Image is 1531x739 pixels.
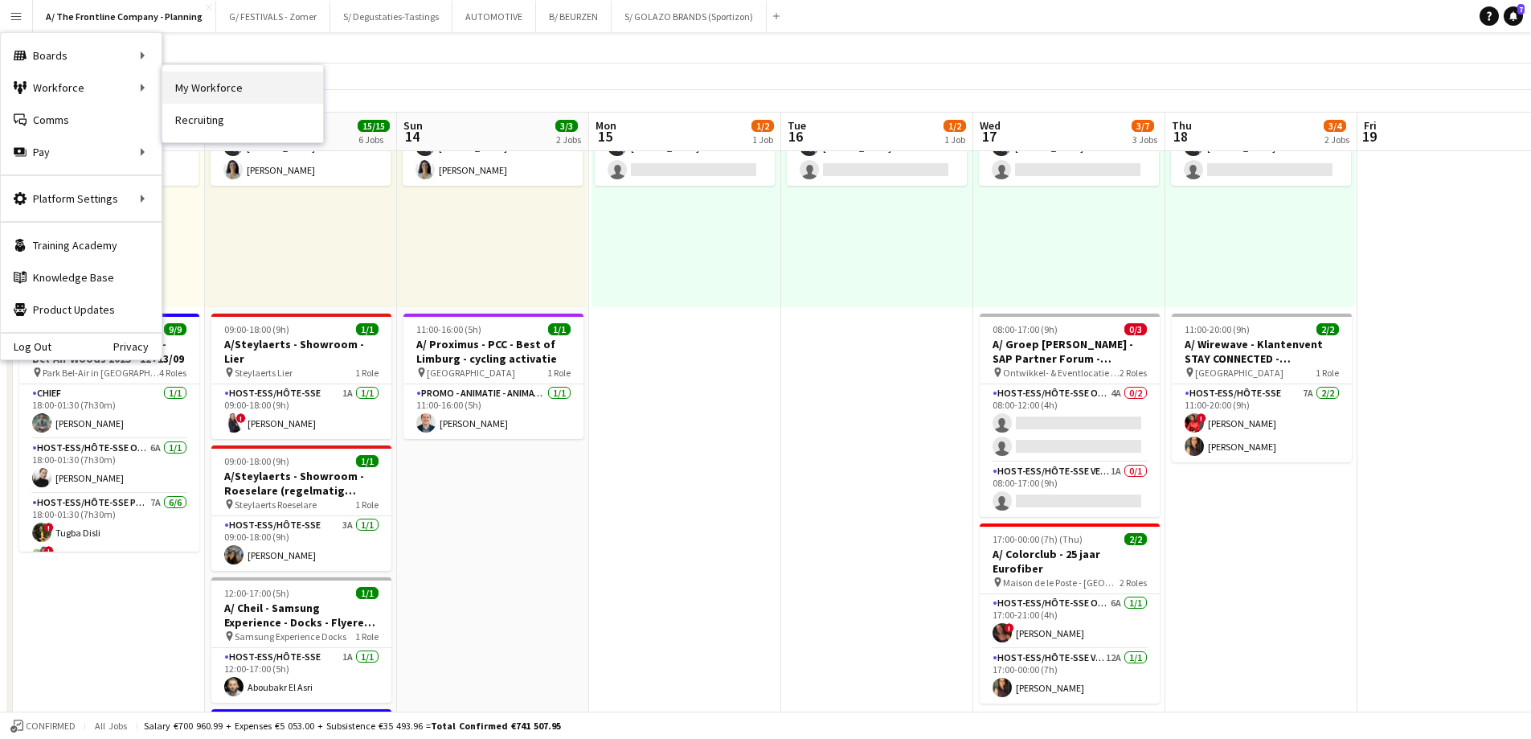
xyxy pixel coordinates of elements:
[358,120,390,132] span: 15/15
[403,337,583,366] h3: A/ Proximus - PCC - Best of Limburg - cycling activatie
[993,323,1058,335] span: 08:00-17:00 (9h)
[1,229,162,261] a: Training Academy
[1316,367,1339,379] span: 1 Role
[44,546,54,556] span: !
[164,323,186,335] span: 9/9
[92,720,130,732] span: All jobs
[1,294,162,326] a: Product Updates
[536,1,612,32] button: B/ BEURZEN
[980,337,1160,366] h3: A/ Groep [PERSON_NAME] - SAP Partner Forum - [GEOGRAPHIC_DATA]
[44,523,54,532] span: !
[1172,314,1352,462] app-job-card: 11:00-20:00 (9h)2/2A/ Wirewave - Klantenvent STAY CONNECTED - [GEOGRAPHIC_DATA] [GEOGRAPHIC_DATA]...
[1172,118,1192,133] span: Thu
[980,118,1001,133] span: Wed
[356,587,379,599] span: 1/1
[977,127,1001,146] span: 17
[752,133,773,146] div: 1 Job
[211,314,391,439] app-job-card: 09:00-18:00 (9h)1/1A/Steylaerts - Showroom - Lier Steylaerts Lier1 RoleHost-ess/Hôte-sse1A1/109:0...
[211,469,391,498] h3: A/Steylaerts - Showroom - Roeselare (regelmatig terugkerende opdracht)
[162,72,323,104] a: My Workforce
[1124,533,1147,545] span: 2/2
[224,323,289,335] span: 09:00-18:00 (9h)
[1120,577,1147,589] span: 2 Roles
[1120,367,1147,379] span: 2 Roles
[355,367,379,379] span: 1 Role
[548,323,571,335] span: 1/1
[224,587,289,599] span: 12:00-17:00 (5h)
[1195,367,1283,379] span: [GEOGRAPHIC_DATA]
[427,367,515,379] span: [GEOGRAPHIC_DATA]
[330,1,452,32] button: S/ Degustaties-Tastings
[8,717,78,735] button: Confirmed
[216,1,330,32] button: G/ FESTIVALS - Zomer
[1172,384,1352,462] app-card-role: Host-ess/Hôte-sse7A2/211:00-20:00 (9h)![PERSON_NAME][PERSON_NAME]
[596,118,616,133] span: Mon
[1169,127,1192,146] span: 18
[555,120,578,132] span: 3/3
[1,340,51,353] a: Log Out
[1361,127,1377,146] span: 19
[785,127,806,146] span: 16
[356,323,379,335] span: 1/1
[401,127,423,146] span: 14
[980,649,1160,704] app-card-role: Host-ess/Hôte-sse Vestiaire12A1/117:00-00:00 (7h)[PERSON_NAME]
[980,523,1160,704] app-job-card: 17:00-00:00 (7h) (Thu)2/2A/ Colorclub - 25 jaar Eurofiber Maison de le Poste - [GEOGRAPHIC_DATA]2...
[1,72,162,104] div: Workforce
[1185,323,1250,335] span: 11:00-20:00 (9h)
[403,314,583,439] app-job-card: 11:00-16:00 (5h)1/1A/ Proximus - PCC - Best of Limburg - cycling activatie [GEOGRAPHIC_DATA]1 Rol...
[980,314,1160,517] app-job-card: 08:00-17:00 (9h)0/3A/ Groep [PERSON_NAME] - SAP Partner Forum - [GEOGRAPHIC_DATA] Ontwikkel- & Ev...
[1132,133,1157,146] div: 3 Jobs
[980,462,1160,517] app-card-role: Host-ess/Hôte-sse Vestiaire1A0/108:00-17:00 (9h)
[547,367,571,379] span: 1 Role
[1172,337,1352,366] h3: A/ Wirewave - Klantenvent STAY CONNECTED - [GEOGRAPHIC_DATA]
[19,314,199,552] app-job-card: 18:00-01:30 (7h30m) (Sat)9/9A/ Gemeente Willebroek - Bel-Air Woods 2025 - 12+13/09 Park Bel-Air i...
[224,455,289,467] span: 09:00-18:00 (9h)
[355,499,379,511] span: 1 Role
[19,384,199,439] app-card-role: Chief1/118:00-01:30 (7h30m)[PERSON_NAME]
[235,367,293,379] span: Steylaerts Lier
[788,118,806,133] span: Tue
[211,384,391,439] app-card-role: Host-ess/Hôte-sse1A1/109:00-18:00 (9h)![PERSON_NAME]
[236,413,246,423] span: !
[993,533,1083,545] span: 17:00-00:00 (7h) (Thu)
[980,547,1160,576] h3: A/ Colorclub - 25 jaar Eurofiber
[403,118,423,133] span: Sun
[1324,133,1349,146] div: 2 Jobs
[944,133,965,146] div: 1 Job
[1,183,162,215] div: Platform Settings
[26,721,76,732] span: Confirmed
[211,337,391,366] h3: A/Steylaerts - Showroom - Lier
[980,384,1160,462] app-card-role: Host-ess/Hôte-sse Onthaal-Accueill4A0/208:00-12:00 (4h)
[944,120,966,132] span: 1/2
[1316,323,1339,335] span: 2/2
[211,445,391,571] app-job-card: 09:00-18:00 (9h)1/1A/Steylaerts - Showroom - Roeselare (regelmatig terugkerende opdracht) Steylae...
[235,499,317,511] span: Steylaerts Roeselare
[1517,4,1525,14] span: 7
[159,367,186,379] span: 4 Roles
[1364,118,1377,133] span: Fri
[113,340,162,353] a: Privacy
[556,133,581,146] div: 2 Jobs
[356,455,379,467] span: 1/1
[33,1,216,32] button: A/ The Frontline Company - Planning
[211,577,391,703] app-job-card: 12:00-17:00 (5h)1/1A/ Cheil - Samsung Experience - Docks - Flyeren (30/8+6/9+13/9) Samsung Experi...
[612,1,767,32] button: S/ GOLAZO BRANDS (Sportizon)
[1,261,162,294] a: Knowledge Base
[1003,367,1120,379] span: Ontwikkel- & Eventlocatie [GEOGRAPHIC_DATA]
[43,367,159,379] span: Park Bel-Air in [GEOGRAPHIC_DATA]
[358,133,389,146] div: 6 Jobs
[1504,6,1523,26] a: 7
[416,323,481,335] span: 11:00-16:00 (5h)
[1132,120,1154,132] span: 3/7
[1003,577,1120,589] span: Maison de le Poste - [GEOGRAPHIC_DATA]
[980,594,1160,649] app-card-role: Host-ess/Hôte-sse Onthaal-Accueill6A1/117:00-21:00 (4h)![PERSON_NAME]
[19,439,199,494] app-card-role: Host-ess/Hôte-sse Onthaal-Accueill6A1/118:00-01:30 (7h30m)[PERSON_NAME]
[1,39,162,72] div: Boards
[1,104,162,136] a: Comms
